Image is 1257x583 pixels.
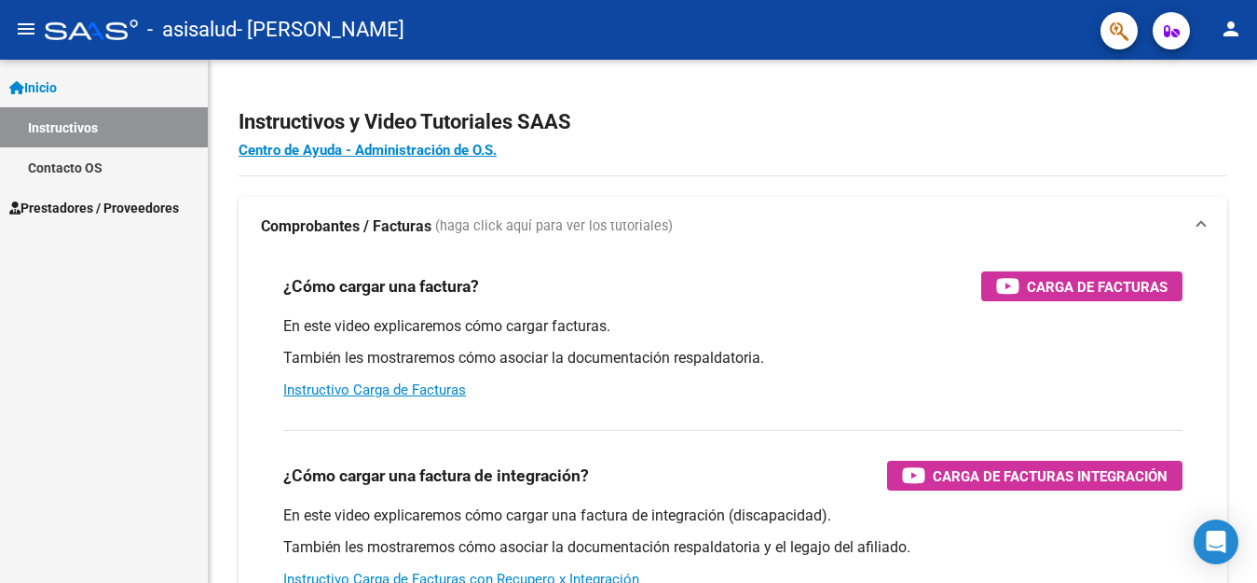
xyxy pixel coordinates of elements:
mat-icon: menu [15,18,37,40]
p: También les mostraremos cómo asociar la documentación respaldatoria. [283,348,1182,368]
a: Centro de Ayuda - Administración de O.S. [239,142,497,159]
p: En este video explicaremos cómo cargar facturas. [283,316,1182,337]
span: Prestadores / Proveedores [9,198,179,218]
h3: ¿Cómo cargar una factura? [283,273,479,299]
span: - asisalud [147,9,237,50]
a: Instructivo Carga de Facturas [283,382,466,398]
span: Carga de Facturas Integración [933,465,1168,488]
h3: ¿Cómo cargar una factura de integración? [283,463,589,489]
p: En este video explicaremos cómo cargar una factura de integración (discapacidad). [283,506,1182,526]
span: Carga de Facturas [1027,275,1168,298]
mat-expansion-panel-header: Comprobantes / Facturas (haga click aquí para ver los tutoriales) [239,197,1227,257]
strong: Comprobantes / Facturas [261,216,431,237]
span: - [PERSON_NAME] [237,9,404,50]
mat-icon: person [1220,18,1242,40]
button: Carga de Facturas [981,271,1182,301]
p: También les mostraremos cómo asociar la documentación respaldatoria y el legajo del afiliado. [283,537,1182,558]
span: Inicio [9,77,57,98]
span: (haga click aquí para ver los tutoriales) [435,216,673,237]
div: Open Intercom Messenger [1194,520,1238,564]
button: Carga de Facturas Integración [887,461,1182,491]
h2: Instructivos y Video Tutoriales SAAS [239,104,1227,140]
